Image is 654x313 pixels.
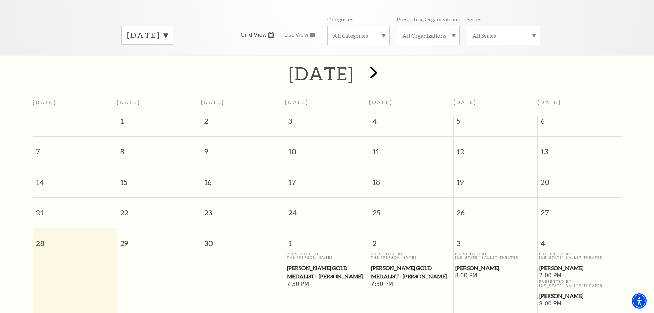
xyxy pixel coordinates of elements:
p: Series [467,15,481,23]
span: 28 [33,228,117,252]
p: Presented By [US_STATE] Ballet Theater [455,252,536,260]
span: 8:00 PM [455,272,536,280]
span: 3 [454,228,537,252]
p: Presented By [US_STATE] Ballet Theater [539,252,620,260]
span: 19 [454,167,537,191]
p: Presented By The [PERSON_NAME] [287,252,367,260]
span: 10 [285,137,369,160]
label: All Organizations [402,32,454,39]
span: 4 [369,116,453,130]
label: All Categories [333,32,384,39]
span: 17 [285,167,369,191]
span: 3 [285,116,369,130]
span: [PERSON_NAME] Gold Medalist - [PERSON_NAME] [371,264,451,281]
span: 8 [117,137,201,160]
label: [DATE] [127,30,168,41]
span: [DATE] [537,100,561,105]
span: 22 [117,198,201,221]
h2: [DATE] [289,63,354,85]
span: 8:00 PM [539,300,620,308]
div: Accessibility Menu [632,293,647,309]
span: 7 [33,137,117,160]
span: [DATE] [201,100,225,105]
span: 20 [538,167,622,191]
span: 7:30 PM [287,281,367,288]
th: [DATE] [33,96,117,116]
span: Grid View [241,31,267,39]
span: 9 [201,137,285,160]
span: [DATE] [453,100,477,105]
span: [PERSON_NAME] [539,292,619,300]
span: 29 [117,228,201,252]
span: 30 [201,228,285,252]
span: 21 [33,198,117,221]
span: [DATE] [117,100,141,105]
span: 12 [454,137,537,160]
span: 6 [538,116,622,130]
span: 25 [369,198,453,221]
span: 5 [454,116,537,130]
span: 2 [369,228,453,252]
label: All Series [472,32,534,39]
span: 27 [538,198,622,221]
span: [PERSON_NAME] Gold Medalist - [PERSON_NAME] [287,264,367,281]
span: [PERSON_NAME] [539,264,619,272]
span: List View [284,31,308,39]
span: 7:30 PM [371,281,451,288]
p: Presenting Organizations [397,15,460,23]
span: 11 [369,137,453,160]
span: 18 [369,167,453,191]
span: 4 [538,228,622,252]
span: 14 [33,167,117,191]
span: [DATE] [285,100,309,105]
span: [DATE] [369,100,393,105]
span: 2:00 PM [539,272,620,280]
span: 15 [117,167,201,191]
span: 2 [201,116,285,130]
p: Categories [327,15,353,23]
span: 26 [454,198,537,221]
span: [PERSON_NAME] [455,264,535,272]
span: 16 [201,167,285,191]
span: 24 [285,198,369,221]
span: 23 [201,198,285,221]
span: 1 [285,228,369,252]
button: next [360,62,385,86]
span: 13 [538,137,622,160]
p: Presented By [US_STATE] Ballet Theater [539,280,620,288]
p: Presented By The [PERSON_NAME] [371,252,451,260]
span: 1 [117,116,201,130]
